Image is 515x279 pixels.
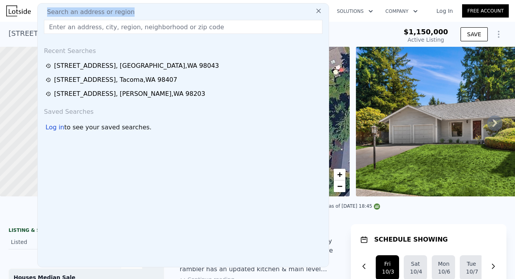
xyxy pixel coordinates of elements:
[337,181,342,191] span: −
[466,260,477,268] div: Tue
[334,180,345,192] a: Zoom out
[374,203,380,210] img: NWMLS Logo
[64,123,151,132] span: to see your saved searches.
[379,4,424,18] button: Company
[41,101,326,120] div: Saved Searches
[46,89,323,99] a: [STREET_ADDRESS], [PERSON_NAME],WA 98203
[408,37,444,43] span: Active Listing
[410,260,421,268] div: Sat
[331,4,379,18] button: Solutions
[46,75,323,85] a: [STREET_ADDRESS], Tacoma,WA 98407
[54,61,219,71] div: [STREET_ADDRESS] , [GEOGRAPHIC_DATA] , WA 98043
[374,235,448,244] h1: SCHEDULE SHOWING
[334,169,345,180] a: Zoom in
[337,170,342,179] span: +
[382,268,393,275] div: 10/3
[462,4,509,18] a: Free Account
[54,89,205,99] div: [STREET_ADDRESS] , [PERSON_NAME] , WA 98203
[404,28,448,36] span: $1,150,000
[410,268,421,275] div: 10/4
[11,238,80,246] div: Listed
[9,28,181,39] div: [STREET_ADDRESS] , [PERSON_NAME] , WA 98034
[491,26,506,42] button: Show Options
[382,260,393,268] div: Fri
[46,123,64,132] div: Log in
[41,40,326,59] div: Recent Searches
[461,27,488,41] button: SAVE
[9,227,164,235] div: LISTING & SALE HISTORY
[41,7,135,17] span: Search an address or region
[438,268,449,275] div: 10/6
[54,75,177,85] div: [STREET_ADDRESS] , Tacoma , WA 98407
[46,61,323,71] a: [STREET_ADDRESS], [GEOGRAPHIC_DATA],WA 98043
[6,5,31,16] img: Lotside
[438,260,449,268] div: Mon
[427,7,462,15] a: Log In
[44,20,322,34] input: Enter an address, city, region, neighborhood or zip code
[466,268,477,275] div: 10/7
